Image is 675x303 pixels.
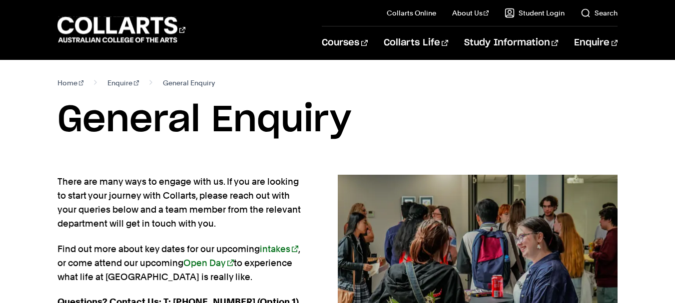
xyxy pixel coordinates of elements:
h1: General Enquiry [57,98,618,143]
a: Search [581,8,618,18]
span: General Enquiry [163,76,215,90]
a: About Us [452,8,489,18]
a: Home [57,76,84,90]
a: Collarts Life [384,26,448,59]
p: Find out more about key dates for our upcoming , or come attend our upcoming to experience what l... [57,242,306,284]
a: Courses [322,26,367,59]
a: Enquire [107,76,139,90]
p: There are many ways to engage with us. If you are looking to start your journey with Collarts, pl... [57,175,306,231]
a: Enquire [574,26,618,59]
a: intakes [260,244,298,254]
a: Study Information [464,26,558,59]
a: Collarts Online [387,8,436,18]
a: Open Day [183,258,234,268]
div: Go to homepage [57,15,185,44]
a: Student Login [505,8,565,18]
